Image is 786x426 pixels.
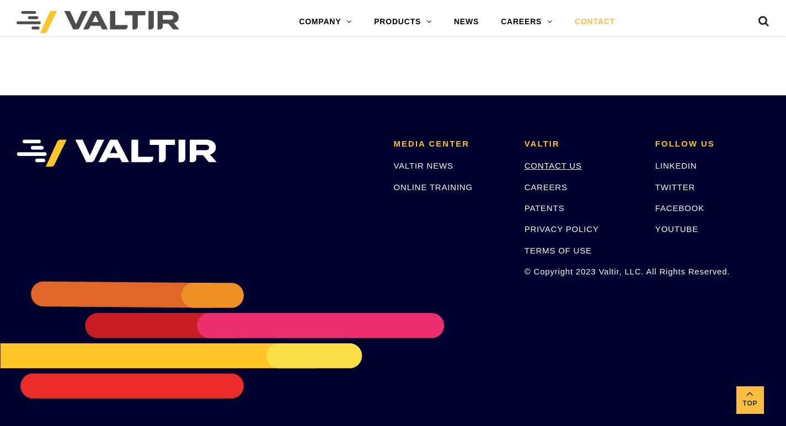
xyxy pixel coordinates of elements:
a: TERMS OF USE [525,246,592,255]
a: FACEBOOK [655,203,704,213]
a: VALTIR NEWS [394,161,453,170]
a: NEWS [443,11,490,33]
a: Top [736,386,764,414]
a: PRODUCTS [363,11,443,33]
a: CAREERS [525,182,568,192]
a: CONTACT US [525,161,582,170]
a: LINKEDIN [655,161,697,170]
a: CONTACT [564,11,626,33]
a: COMPANY [288,11,363,33]
a: PRIVACY POLICY [525,224,599,234]
span: Top [736,397,764,410]
a: YOUTUBE [655,224,698,234]
h2: FOLLOW US [655,139,769,149]
h2: VALTIR [525,139,639,149]
a: ONLINE TRAINING [394,182,473,192]
img: VALTIR [17,139,217,167]
h2: MEDIA CENTER [394,139,508,149]
a: CAREERS [490,11,564,33]
a: PATENTS [525,203,565,213]
img: Valtir [17,11,179,33]
a: TWITTER [655,182,695,192]
p: © Copyright 2023 Valtir, LLC. All Rights Reserved. [525,265,639,278]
